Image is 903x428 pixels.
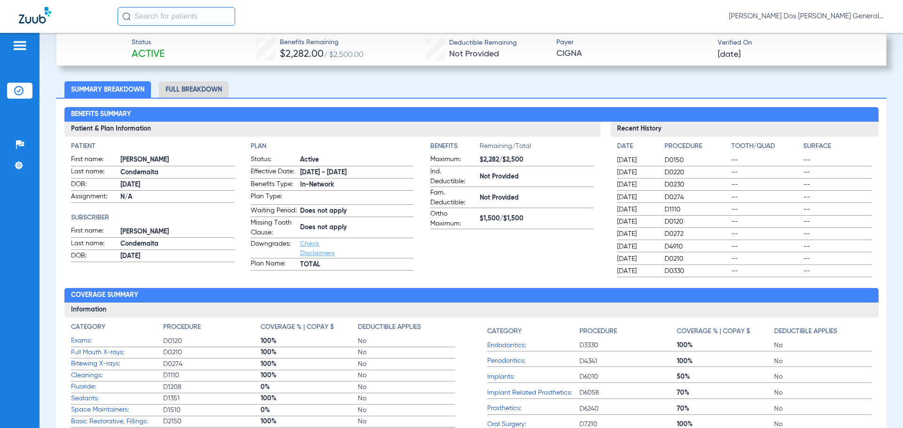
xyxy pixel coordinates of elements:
app-breakdown-title: Coverage % | Copay $ [261,322,358,335]
span: Not Provided [449,50,499,58]
span: Ind. Deductible: [430,167,476,187]
app-breakdown-title: Category [487,322,579,340]
h4: Benefits [430,141,480,151]
span: [DATE] [617,168,657,177]
span: Prosthetics: [487,404,579,413]
app-breakdown-title: Procedure [665,141,729,155]
span: 100% [261,336,358,346]
span: 0% [261,382,358,392]
span: TOTAL [300,260,414,270]
span: -- [731,254,800,264]
app-breakdown-title: Tooth/Quad [731,141,800,155]
span: D6010 [579,372,677,381]
span: Active [132,48,165,61]
span: 70% [677,388,774,397]
span: -- [731,193,800,202]
span: Not Provided [480,193,594,203]
span: D1510 [163,405,261,415]
span: D2150 [163,417,261,426]
span: -- [803,180,872,189]
h3: Recent History [610,122,879,137]
h4: Patient [71,141,234,151]
app-breakdown-title: Subscriber [71,213,234,223]
span: No [358,336,455,346]
span: -- [803,156,872,165]
h4: Procedure [579,327,617,336]
span: D0274 [665,193,729,202]
span: D1208 [163,382,261,392]
span: First name: [71,155,117,166]
span: No [774,341,871,350]
span: -- [731,156,800,165]
span: -- [731,205,800,214]
span: Bitewing X-rays: [71,359,163,369]
span: 100% [261,359,358,369]
span: N/A [120,192,234,202]
span: D0220 [665,168,729,177]
input: Search for patients [118,7,235,26]
span: Last name: [71,167,117,178]
span: [PERSON_NAME] Dos [PERSON_NAME] General | Abra Health [729,12,884,21]
app-breakdown-title: Coverage % | Copay $ [677,322,774,340]
span: -- [731,242,800,251]
h4: Coverage % | Copay $ [677,327,750,336]
span: D0120 [163,336,261,346]
iframe: Chat Widget [856,383,903,428]
img: Zuub Logo [19,7,51,23]
span: $2,282.00 [280,49,324,59]
app-breakdown-title: Surface [803,141,872,155]
span: Sealants: [71,394,163,404]
span: D0230 [665,180,729,189]
h2: Coverage Summary [64,288,879,303]
span: Cleanings: [71,371,163,381]
span: Payer [556,38,710,47]
span: DOB: [71,251,117,262]
span: Endodontics: [487,341,579,350]
span: Periodontics: [487,356,579,366]
span: -- [731,168,800,177]
span: No [358,382,455,392]
app-breakdown-title: Procedure [163,322,261,335]
span: [PERSON_NAME] [120,155,234,165]
span: Condemaita [120,239,234,249]
span: Verified On [718,38,871,48]
span: Remaining/Total [480,141,594,155]
span: Condemaita [120,168,234,178]
app-breakdown-title: Date [617,141,657,155]
span: No [358,348,455,357]
span: -- [803,168,872,177]
span: 100% [677,341,774,350]
h4: Date [617,141,657,151]
span: Does not apply [300,223,414,233]
span: -- [803,217,872,226]
span: -- [803,266,872,276]
span: [DATE] [718,49,741,61]
span: [PERSON_NAME] [120,227,234,237]
span: Missing Tooth Clause: [251,218,297,238]
span: Implant Related Prosthetics: [487,388,579,398]
span: -- [803,205,872,214]
li: Summary Breakdown [64,81,151,98]
span: -- [731,180,800,189]
span: No [774,404,871,413]
span: $2,282/$2,500 [480,155,594,165]
span: D0120 [665,217,729,226]
span: Assignment: [71,192,117,203]
span: [DATE] [617,193,657,202]
span: Plan Type: [251,192,297,204]
h4: Deductible Applies [774,327,837,336]
span: DOB: [71,179,117,191]
span: CIGNA [556,48,710,60]
span: D1110 [163,371,261,380]
span: Deductible Remaining [449,38,517,48]
a: Check Disclaimers [300,241,334,257]
h4: Deductible Applies [358,322,421,332]
span: -- [731,217,800,226]
span: 50% [677,372,774,381]
span: / $2,500.00 [324,51,364,59]
span: D0274 [163,359,261,369]
span: [DATE] [617,229,657,239]
app-breakdown-title: Procedure [579,322,677,340]
img: hamburger-icon [12,40,27,51]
